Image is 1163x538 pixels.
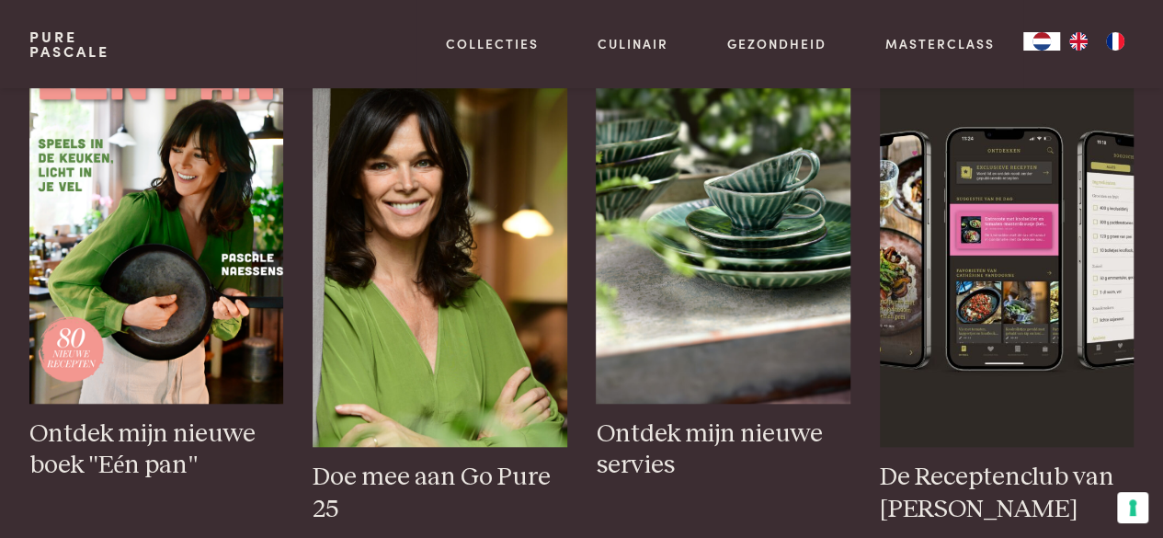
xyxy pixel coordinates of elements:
img: pascale_foto [313,66,566,448]
a: NL [1023,32,1060,51]
a: Culinair [598,34,668,53]
aside: Language selected: Nederlands [1023,32,1134,51]
a: één pan - voorbeeldcover Ontdek mijn nieuwe boek "Eén pan" [29,22,283,482]
h3: Doe mee aan Go Pure 25 [313,462,566,525]
h3: De Receptenclub van [PERSON_NAME] [880,462,1134,525]
a: Gezondheid [727,34,827,53]
div: Language [1023,32,1060,51]
a: pascale_foto Doe mee aan Go Pure 25 [313,66,566,526]
h3: Ontdek mijn nieuwe boek "Eén pan" [29,418,283,482]
a: iPhone 13 Pro Mockup front and side view De Receptenclub van [PERSON_NAME] [880,66,1134,526]
a: Masterclass [884,34,994,53]
img: groen_servies_23 [596,22,849,404]
a: FR [1097,32,1134,51]
a: PurePascale [29,29,109,59]
h3: Ontdek mijn nieuwe servies [596,418,849,482]
img: één pan - voorbeeldcover [29,22,283,404]
a: Collecties [446,34,539,53]
ul: Language list [1060,32,1134,51]
a: groen_servies_23 Ontdek mijn nieuwe servies [596,22,849,482]
a: EN [1060,32,1097,51]
img: iPhone 13 Pro Mockup front and side view [880,66,1134,448]
button: Uw voorkeuren voor toestemming voor trackingtechnologieën [1117,492,1148,523]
